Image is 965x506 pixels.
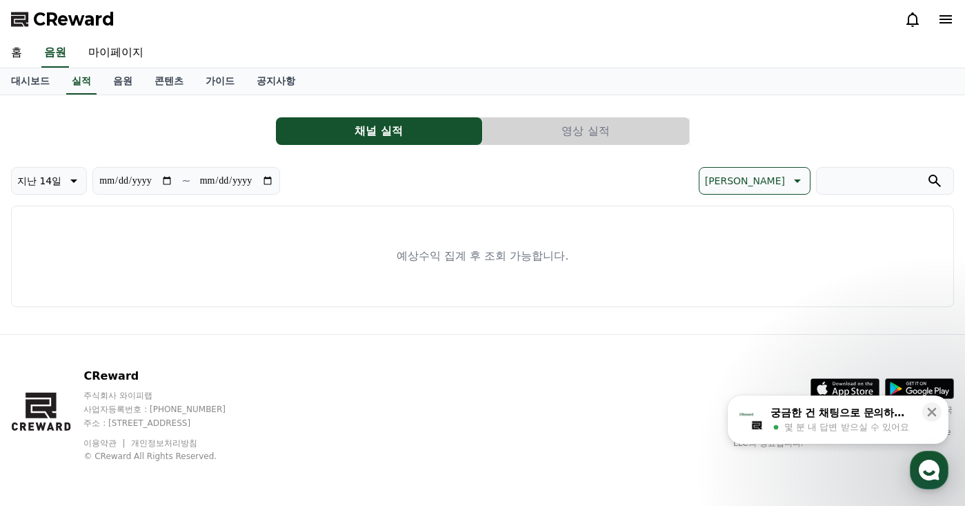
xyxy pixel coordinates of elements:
button: [PERSON_NAME] [699,167,810,195]
a: 가이드 [195,68,246,95]
a: 음원 [41,39,69,68]
span: CReward [33,8,115,30]
button: 채널 실적 [276,117,482,145]
button: 영상 실적 [483,117,689,145]
p: © CReward All Rights Reserved. [83,451,252,462]
p: 주식회사 와이피랩 [83,390,252,401]
p: [PERSON_NAME] [705,171,785,191]
a: 음원 [102,68,143,95]
button: 지난 14일 [11,167,87,195]
a: 콘텐츠 [143,68,195,95]
a: 영상 실적 [483,117,690,145]
a: 실적 [66,68,97,95]
a: 채널 실적 [276,117,483,145]
p: 지난 14일 [17,171,61,191]
a: 이용약관 [83,438,127,448]
p: CReward [83,368,252,385]
a: CReward [11,8,115,30]
p: 주소 : [STREET_ADDRESS] [83,418,252,429]
p: 예상수익 집계 후 조회 가능합니다. [397,248,568,264]
a: 마이페이지 [77,39,155,68]
a: 개인정보처리방침 [131,438,197,448]
a: 공지사항 [246,68,306,95]
p: ~ [181,173,190,189]
p: 사업자등록번호 : [PHONE_NUMBER] [83,404,252,415]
